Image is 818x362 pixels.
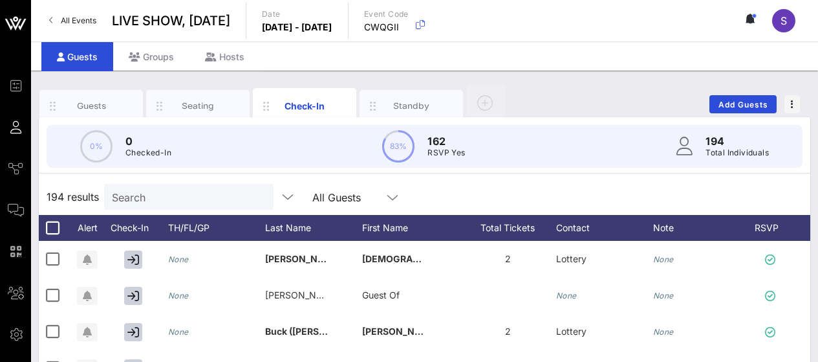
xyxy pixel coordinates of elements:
i: None [168,255,189,264]
span: Guest Of [362,289,400,300]
div: Check-In [276,99,334,113]
i: None [168,291,189,300]
div: Alert [71,215,103,241]
div: Contact [556,215,653,241]
div: RSVP [750,215,795,241]
div: Total Tickets [459,215,556,241]
p: Date [262,8,332,21]
span: LIVE SHOW, [DATE] [112,11,230,30]
div: First Name [362,215,459,241]
div: Check-In [103,215,168,241]
p: Total Individuals [705,146,769,159]
i: None [168,327,189,337]
p: Checked-In [125,146,171,159]
div: Hosts [189,42,260,71]
span: [PERSON_NAME] [265,289,339,300]
span: S [780,14,787,27]
span: Lottery [556,253,587,264]
div: All Guests [305,184,408,210]
div: Groups [113,42,189,71]
div: 2 [459,313,556,350]
span: [PERSON_NAME] [362,326,438,337]
span: Lottery [556,326,587,337]
span: Buck ([PERSON_NAME]) [265,326,372,337]
span: 194 results [47,189,99,205]
div: Standby [383,100,440,112]
i: None [653,327,674,337]
span: [PERSON_NAME] [265,253,341,264]
div: All Guests [312,192,361,203]
div: S [772,9,795,32]
div: TH/FL/GP [168,215,265,241]
p: RSVP Yes [427,146,465,159]
span: Add Guests [718,100,769,109]
i: None [556,291,577,300]
span: All Events [61,16,96,25]
div: Note [653,215,750,241]
span: [DEMOGRAPHIC_DATA] [362,253,464,264]
p: CWQGII [364,21,409,34]
p: 194 [705,133,769,149]
p: [DATE] - [DATE] [262,21,332,34]
a: All Events [41,10,104,31]
div: Guests [63,100,120,112]
i: None [653,291,674,300]
p: 162 [427,133,465,149]
button: Add Guests [709,95,777,113]
div: Guests [41,42,113,71]
div: 2 [459,241,556,277]
p: 0 [125,133,171,149]
div: Last Name [265,215,362,241]
p: Event Code [364,8,409,21]
div: Seating [169,100,227,112]
i: None [653,255,674,264]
